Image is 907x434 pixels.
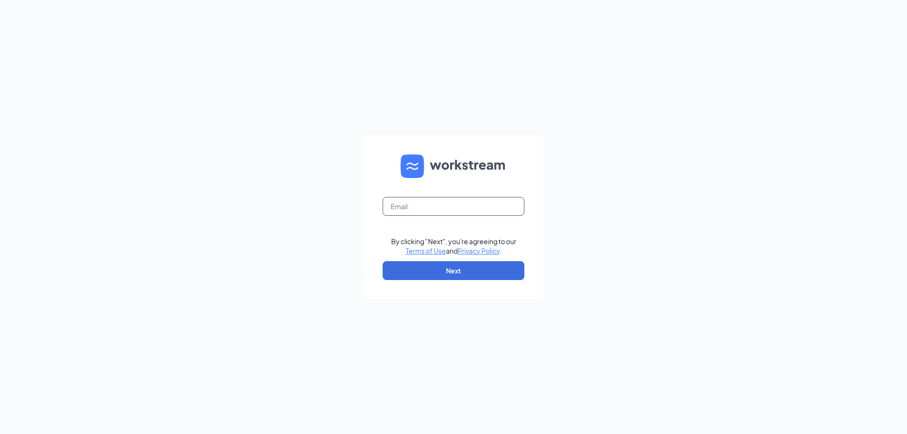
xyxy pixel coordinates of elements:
input: Email [383,197,524,216]
a: Terms of Use [406,247,446,255]
button: Next [383,261,524,280]
a: Privacy Policy [458,247,500,255]
img: WS logo and Workstream text [401,154,506,178]
div: By clicking "Next", you're agreeing to our and . [391,237,516,255]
